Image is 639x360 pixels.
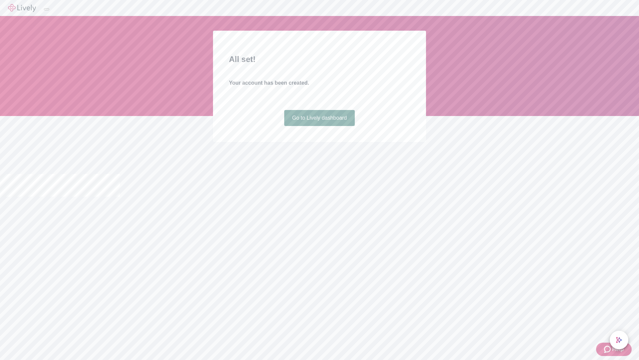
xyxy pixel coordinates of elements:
[610,331,628,349] button: chat
[229,79,410,87] h4: Your account has been created.
[229,53,410,65] h2: All set!
[596,343,632,356] button: Zendesk support iconHelp
[612,345,624,353] span: Help
[8,4,36,12] img: Lively
[284,110,355,126] a: Go to Lively dashboard
[604,345,612,353] svg: Zendesk support icon
[44,8,49,10] button: Log out
[616,337,622,343] svg: Lively AI Assistant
